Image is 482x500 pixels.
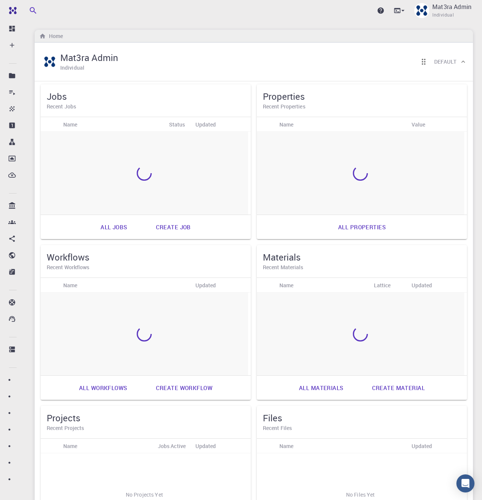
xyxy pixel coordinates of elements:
[22,251,23,260] p: Shared publicly
[416,54,431,69] button: Reorder cards
[41,439,59,453] div: Icon
[22,314,23,323] p: Contact Support
[370,278,408,293] div: Lattice
[17,458,23,467] p: App settings
[47,90,245,102] h5: Jobs
[59,278,192,293] div: Name
[22,121,23,130] p: Properties
[414,3,429,18] img: Mat3ra Admin
[47,102,245,111] h6: Recent Jobs
[47,263,245,271] h6: Recent Workflows
[22,298,23,307] p: Documentation
[456,474,474,492] div: Open Intercom Messenger
[257,278,276,293] div: Icon
[71,379,136,397] a: All workflows
[41,278,59,293] div: Icon
[291,379,352,397] a: All materials
[408,278,464,293] div: Updated
[148,379,221,397] a: Create workflow
[17,375,23,384] p: New-users
[408,439,464,453] div: Updated
[148,218,199,236] a: Create job
[330,218,394,236] a: All properties
[22,234,23,243] p: Shared with me
[92,218,135,236] a: All jobs
[22,154,23,163] p: Dropbox
[22,71,23,80] p: Projects
[60,64,84,72] h6: Individual
[63,117,78,132] div: Name
[47,424,245,432] h6: Recent Projects
[46,32,63,40] h6: Home
[22,171,23,180] p: External Uploads
[279,117,294,132] div: Name
[374,278,391,293] div: Lattice
[432,11,454,19] span: Individual
[22,24,23,33] p: Dashboard
[263,251,461,263] h5: Materials
[42,54,57,69] img: Mat3ra Admin
[279,439,294,453] div: Name
[276,117,408,132] div: Name
[192,117,248,132] div: Updated
[6,7,17,14] img: logo
[38,32,64,40] nav: breadcrumb
[22,137,23,146] p: Workflows
[412,117,426,132] div: Value
[17,425,23,434] p: All Entities
[432,2,471,11] p: Mat3ra Admin
[47,251,245,263] h5: Workflows
[195,117,216,132] div: Updated
[17,392,23,401] p: Personal Accounts
[263,102,461,111] h6: Recent Properties
[276,439,408,453] div: Name
[22,345,23,354] p: Compute load: Low
[22,104,23,113] p: Materials
[22,88,23,97] p: Jobs
[434,58,456,66] h6: Default
[165,117,192,132] div: Status
[192,439,248,453] div: Updated
[17,442,23,451] p: Clusters
[22,218,23,227] p: Accounts
[169,117,185,132] div: Status
[192,278,248,293] div: Updated
[17,475,23,484] p: Admin Dashboard
[63,439,78,453] div: Name
[63,278,78,293] div: Name
[263,412,461,424] h5: Files
[195,278,216,293] div: Updated
[47,412,245,424] h5: Projects
[263,424,461,432] h6: Recent Files
[364,379,433,397] a: Create material
[17,409,23,418] p: All Accounts
[59,117,165,132] div: Name
[263,90,461,102] h5: Properties
[35,43,473,81] div: Mat3ra AdminMat3ra AdminIndividualReorder cardsDefault
[154,439,192,453] div: Jobs Active
[257,117,276,132] div: Icon
[158,439,186,453] div: Jobs Active
[279,278,294,293] div: Name
[41,117,59,132] div: Icon
[59,439,154,453] div: Name
[412,278,432,293] div: Updated
[60,52,118,64] h5: Mat3ra Admin
[195,439,216,453] div: Updated
[276,278,370,293] div: Name
[408,117,464,132] div: Value
[257,439,276,453] div: Icon
[22,267,23,276] p: Shared externally
[412,439,432,453] div: Updated
[263,263,461,271] h6: Recent Materials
